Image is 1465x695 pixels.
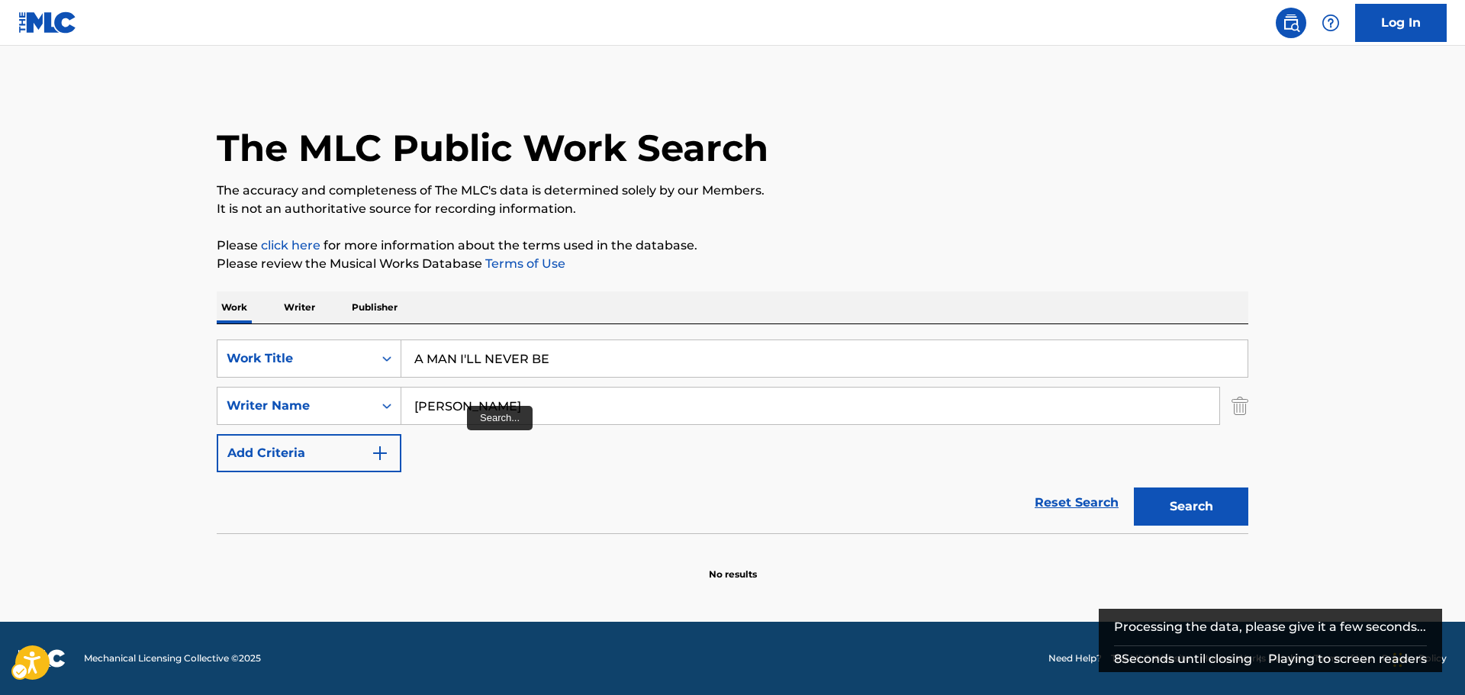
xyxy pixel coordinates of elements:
[217,434,401,472] button: Add Criteria
[482,256,565,271] a: Terms of Use
[217,200,1248,218] p: It is not an authoritative source for recording information.
[217,339,1248,533] form: Search Form
[1134,487,1248,526] button: Search
[709,549,757,581] p: No results
[347,291,402,323] p: Publisher
[401,340,1248,377] input: Search...
[1027,486,1126,520] a: Reset Search
[1048,652,1102,665] a: Need Help?
[227,349,364,368] div: Work Title
[401,388,1219,424] input: Search...
[217,291,252,323] p: Work
[227,397,364,415] div: Writer Name
[217,125,768,171] h1: The MLC Public Work Search
[279,291,320,323] p: Writer
[1282,14,1300,32] img: search
[18,11,77,34] img: MLC Logo
[18,649,66,668] img: logo
[217,182,1248,200] p: The accuracy and completeness of The MLC's data is determined solely by our Members.
[1322,14,1340,32] img: help
[217,255,1248,273] p: Please review the Musical Works Database
[1232,387,1248,425] img: Delete Criterion
[1114,652,1122,666] span: 8
[261,238,320,253] a: click here
[371,444,389,462] img: 9d2ae6d4665cec9f34b9.svg
[1355,4,1447,42] a: Log In
[1114,609,1428,645] div: Processing the data, please give it a few seconds...
[217,236,1248,255] p: Please for more information about the terms used in the database.
[84,652,261,665] span: Mechanical Licensing Collective © 2025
